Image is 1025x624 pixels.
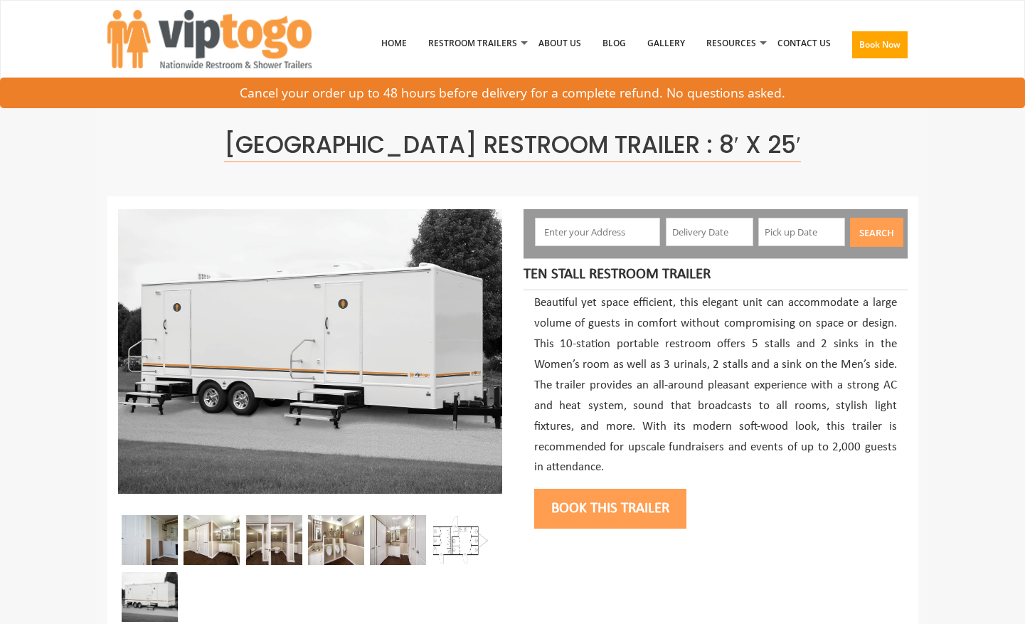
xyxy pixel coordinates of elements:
img: Inside view of a small portion of a restroom trailer station with doors, mirror and a sink [122,515,178,565]
img: Inside of a restroom trailer with three urinals, a sink and a mirror [308,515,364,565]
img: Restroom interior with two closed doors and a sink with mirror [184,515,240,565]
img: Inside view of a five station restroom trailer with two sinks and a wooden floor [370,515,426,565]
span: [GEOGRAPHIC_DATA] Restroom Trailer : 8′ x 25′ [224,128,801,162]
a: Contact Us [767,6,841,80]
p: Beautiful yet space efficient, this elegant unit can accommodate a large volume of guests in comf... [534,293,897,478]
h4: Ten Stall Restroom Trailer [524,266,897,283]
button: Book this trailer [534,489,686,529]
input: Delivery Date [666,218,753,246]
input: Enter your Address [535,218,660,246]
img: A front view of trailer booth with ten restrooms, and two doors with male and female sign on them [122,572,178,622]
img: Inside look of two station restroom trailer where stalls are placed [246,515,302,565]
img: VIPTOGO [107,10,312,68]
a: Restroom Trailers [418,6,528,80]
button: Book Now [852,31,908,58]
a: Gallery [637,6,696,80]
img: A front view of trailer booth with ten restrooms, and two doors with male and female sign on them [118,209,502,494]
a: Blog [592,6,637,80]
button: Search [850,218,903,247]
a: Book Now [841,6,918,89]
img: Floor Plan of 10 station restroom with sink and toilet [432,515,489,565]
input: Pick up Date [758,218,846,246]
a: About Us [528,6,592,80]
a: Resources [696,6,767,80]
a: Home [371,6,418,80]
